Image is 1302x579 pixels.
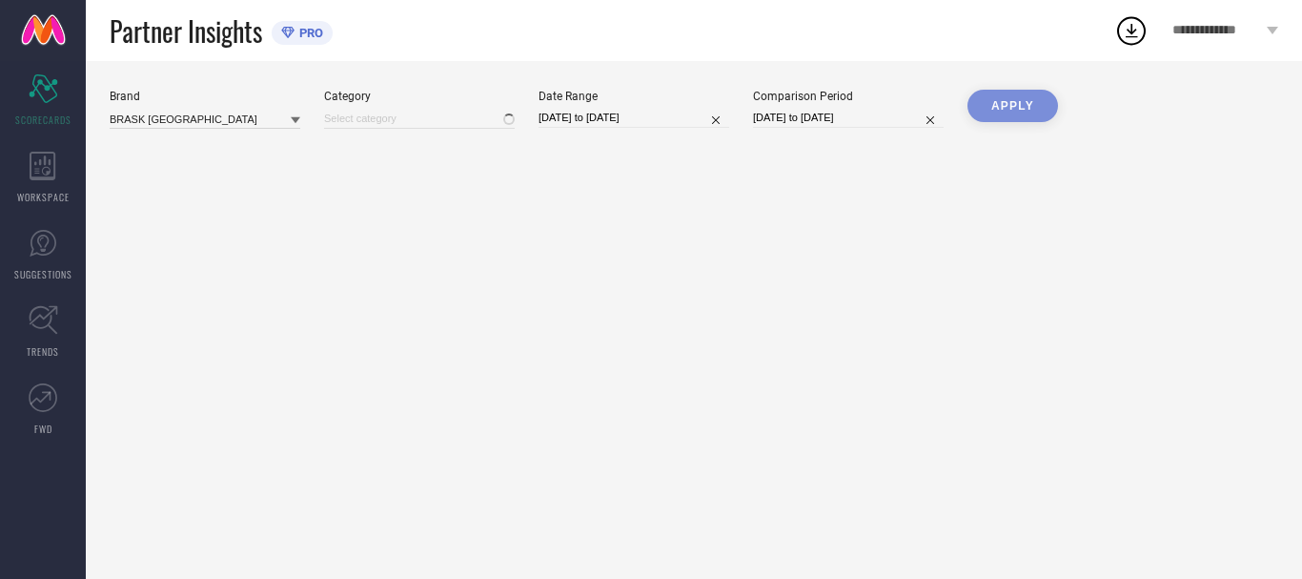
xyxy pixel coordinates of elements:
span: SCORECARDS [15,113,71,127]
div: Brand [110,90,300,103]
span: PRO [295,26,323,40]
span: Partner Insights [110,11,262,51]
div: Date Range [539,90,729,103]
span: WORKSPACE [17,190,70,204]
div: Category [324,90,515,103]
div: Open download list [1114,13,1149,48]
span: TRENDS [27,344,59,359]
span: SUGGESTIONS [14,267,72,281]
div: Comparison Period [753,90,944,103]
input: Select date range [539,108,729,128]
input: Select comparison period [753,108,944,128]
span: FWD [34,422,52,436]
